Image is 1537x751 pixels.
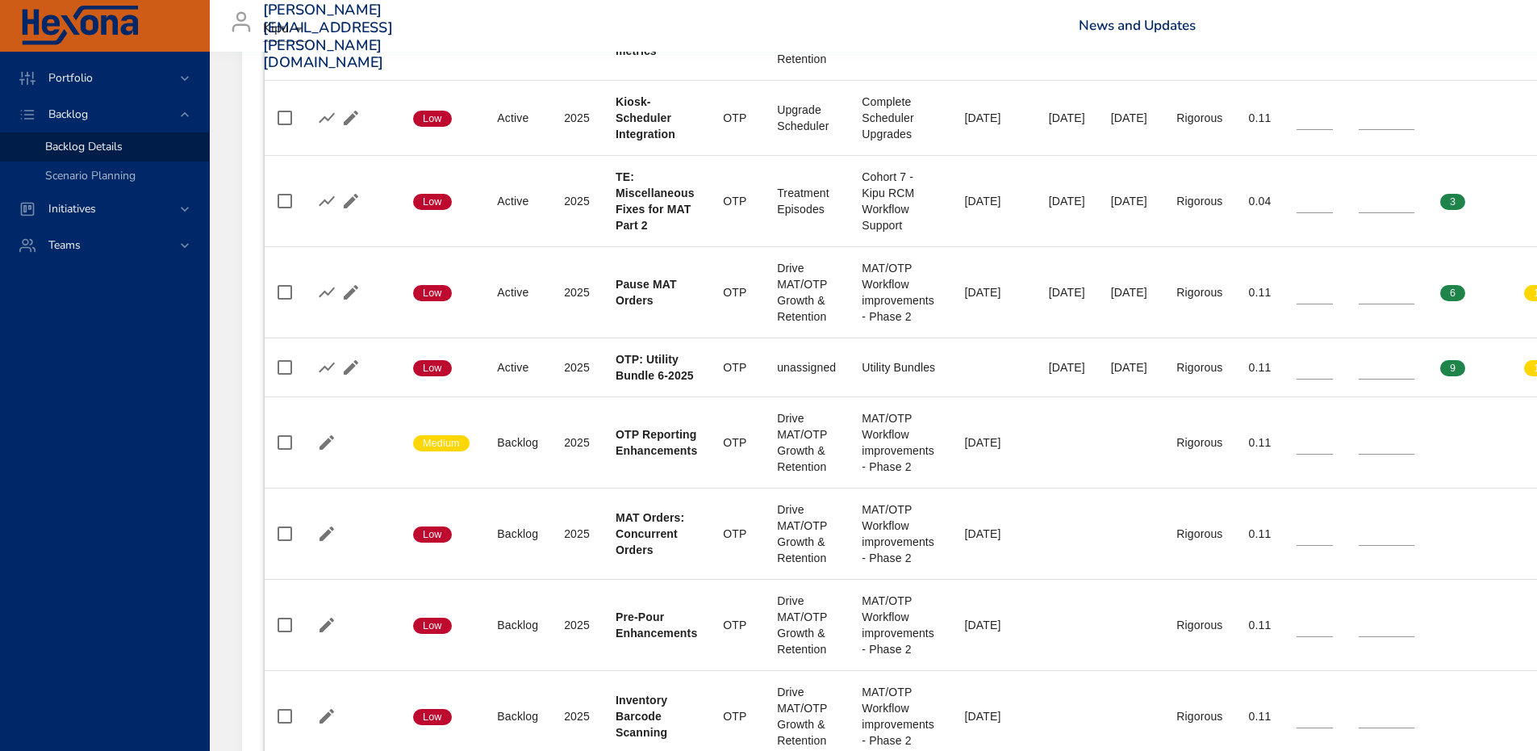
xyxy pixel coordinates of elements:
[1248,526,1271,542] div: 0.11
[616,511,684,556] b: MAT Orders: Concurrent Orders
[315,704,339,728] button: Edit Project Details
[1248,193,1271,209] div: 0.04
[413,111,452,126] span: Low
[1111,284,1151,300] div: [DATE]
[1248,284,1271,300] div: 0.11
[564,434,590,451] div: 2025
[315,355,339,380] button: Show Burnup
[497,526,538,542] div: Backlog
[497,708,538,724] div: Backlog
[564,110,590,126] div: 2025
[315,189,339,213] button: Show Burnup
[1248,708,1271,724] div: 0.11
[1111,110,1151,126] div: [DATE]
[1440,195,1465,209] span: 3
[339,189,363,213] button: Edit Project Details
[413,619,452,633] span: Low
[1440,111,1465,126] span: 0
[45,139,123,154] span: Backlog Details
[1079,16,1196,35] a: News and Updates
[497,434,538,451] div: Backlog
[497,193,538,209] div: Active
[777,102,836,134] div: Upgrade Scheduler
[497,359,538,375] div: Active
[315,106,339,130] button: Show Burnup
[1248,617,1271,633] div: 0.11
[339,280,363,304] button: Edit Project Details
[45,168,136,183] span: Scenario Planning
[339,106,363,130] button: Edit Project Details
[723,359,751,375] div: OTP
[616,170,695,232] b: TE: Miscellaneous Fixes for MAT Part 2
[777,684,836,749] div: Drive MAT/OTP Growth & Retention
[1049,193,1085,209] div: [DATE]
[616,610,697,640] b: Pre-Pour Enhancements
[1049,110,1085,126] div: [DATE]
[723,193,751,209] div: OTP
[564,617,590,633] div: 2025
[1176,526,1222,542] div: Rigorous
[862,359,938,375] div: Utility Bundles
[564,359,590,375] div: 2025
[1176,110,1222,126] div: Rigorous
[1176,708,1222,724] div: Rigorous
[1248,434,1271,451] div: 0.11
[1176,284,1222,300] div: Rigorous
[1049,359,1085,375] div: [DATE]
[723,526,751,542] div: OTP
[1176,434,1222,451] div: Rigorous
[413,195,452,209] span: Low
[723,284,751,300] div: OTP
[777,593,836,657] div: Drive MAT/OTP Growth & Retention
[964,617,1022,633] div: [DATE]
[862,501,938,566] div: MAT/OTP Workflow improvements - Phase 2
[1176,359,1222,375] div: Rigorous
[777,260,836,325] div: Drive MAT/OTP Growth & Retention
[723,434,751,451] div: OTP
[1248,359,1271,375] div: 0.11
[315,430,339,455] button: Edit Project Details
[315,613,339,637] button: Edit Project Details
[413,361,452,375] span: Low
[1176,617,1222,633] div: Rigorous
[413,436,470,451] span: Medium
[1111,359,1151,375] div: [DATE]
[964,284,1022,300] div: [DATE]
[862,593,938,657] div: MAT/OTP Workflow improvements - Phase 2
[263,2,393,71] h3: [PERSON_NAME][EMAIL_ADDRESS][PERSON_NAME][DOMAIN_NAME]
[263,16,308,42] div: Kipu
[862,684,938,749] div: MAT/OTP Workflow improvements - Phase 2
[315,280,339,304] button: Show Burnup
[616,278,677,307] b: Pause MAT Orders
[497,110,538,126] div: Active
[723,708,751,724] div: OTP
[1111,193,1151,209] div: [DATE]
[1440,286,1465,300] span: 6
[36,201,109,216] span: Initiatives
[564,193,590,209] div: 2025
[964,708,1022,724] div: [DATE]
[616,353,694,382] b: OTP: Utility Bundle 6-2025
[964,526,1022,542] div: [DATE]
[413,527,452,542] span: Low
[413,286,452,300] span: Low
[862,410,938,475] div: MAT/OTP Workflow improvements - Phase 2
[616,428,697,457] b: OTP Reporting Enhancements
[616,95,675,141] b: Kiosk-Scheduler Integration
[315,522,339,546] button: Edit Project Details
[862,94,938,142] div: Complete Scheduler Upgrades
[497,284,538,300] div: Active
[497,617,538,633] div: Backlog
[36,107,101,122] span: Backlog
[964,110,1022,126] div: [DATE]
[723,110,751,126] div: OTP
[616,694,667,739] b: Inventory Barcode Scanning
[1049,284,1085,300] div: [DATE]
[964,193,1022,209] div: [DATE]
[862,169,938,233] div: Cohort 7 - Kipu RCM Workflow Support
[339,355,363,380] button: Edit Project Details
[564,708,590,724] div: 2025
[19,6,140,46] img: Hexona
[723,617,751,633] div: OTP
[1440,361,1465,375] span: 9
